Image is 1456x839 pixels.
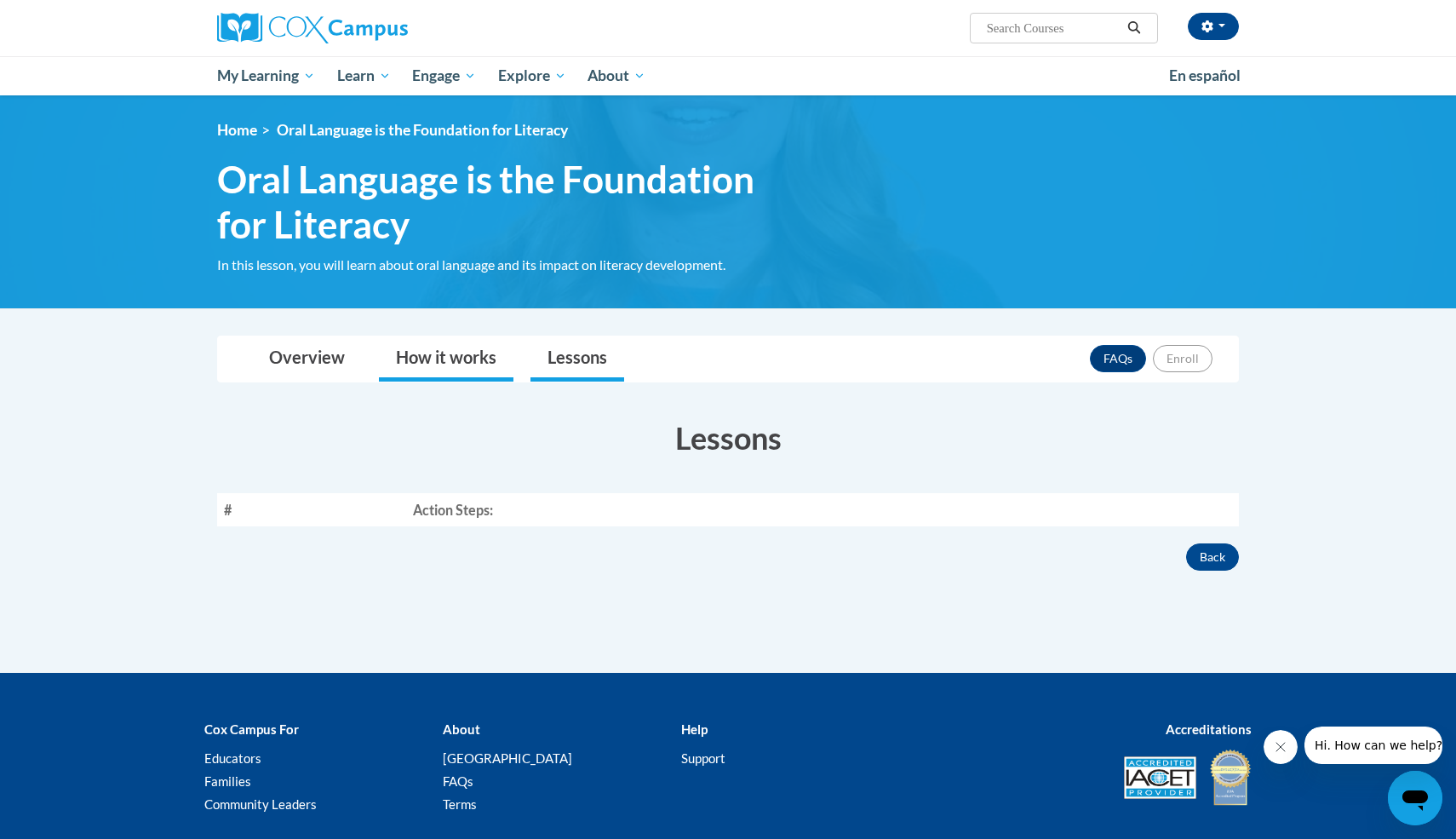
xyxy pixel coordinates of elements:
[588,66,645,86] span: About
[985,18,1121,38] input: Search Courses
[204,750,261,766] a: Educators
[217,13,541,43] a: Cox Campus
[1158,58,1252,94] a: En español
[337,66,391,86] span: Learn
[530,336,624,382] a: Lessons
[277,121,568,139] span: Oral Language is the Foundation for Literacy
[1264,730,1298,764] iframe: Close message
[1090,345,1146,372] a: FAQs
[326,56,402,95] a: Learn
[204,721,299,737] b: Cox Campus For
[206,56,326,95] a: My Learning
[204,796,317,812] a: Community Leaders
[192,56,1264,95] div: Main menu
[1121,18,1147,38] button: Search
[379,336,513,382] a: How it works
[217,493,406,526] th: #
[1304,727,1442,764] iframe: Message from company
[1166,721,1252,737] b: Accreditations
[1169,66,1241,84] span: En español
[1209,748,1252,807] img: IDA® Accredited
[406,493,1239,526] th: Action Steps:
[401,56,487,95] a: Engage
[217,13,408,43] img: Cox Campus
[1186,543,1239,571] button: Back
[443,796,477,812] a: Terms
[443,721,480,737] b: About
[1388,771,1442,825] iframe: Button to launch messaging window
[204,773,251,789] a: Families
[443,750,572,766] a: [GEOGRAPHIC_DATA]
[217,121,257,139] a: Home
[217,66,315,86] span: My Learning
[681,721,708,737] b: Help
[412,66,476,86] span: Engage
[577,56,657,95] a: About
[217,157,805,247] span: Oral Language is the Foundation for Literacy
[498,66,566,86] span: Explore
[1188,13,1239,40] button: Account Settings
[443,773,473,789] a: FAQs
[487,56,577,95] a: Explore
[1124,756,1196,799] img: Accredited IACET® Provider
[252,336,362,382] a: Overview
[1153,345,1212,372] button: Enroll
[217,417,1239,459] h3: Lessons
[681,750,725,766] a: Support
[217,256,805,274] div: In this lesson, you will learn about oral language and its impact on literacy development.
